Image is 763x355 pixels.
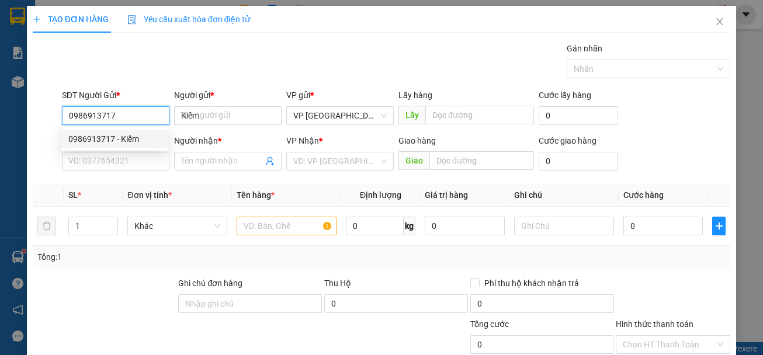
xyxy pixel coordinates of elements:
div: Người gửi [174,89,282,102]
span: Định lượng [360,190,401,200]
li: VP VP [GEOGRAPHIC_DATA] xe Limousine [6,63,81,102]
span: Tên hàng [237,190,275,200]
label: Ghi chú đơn hàng [178,279,242,288]
span: Khác [134,217,220,235]
input: Dọc đường [425,106,534,124]
span: Giá trị hàng [425,190,468,200]
input: Dọc đường [429,151,534,170]
th: Ghi chú [509,184,619,207]
button: Close [703,6,736,39]
div: VP gửi [286,89,394,102]
span: Phí thu hộ khách nhận trả [480,277,584,290]
span: kg [404,217,415,235]
label: Hình thức thanh toán [616,319,693,329]
div: 0986913717 - Kiểm [68,133,161,145]
span: Yêu cầu xuất hóa đơn điện tử [127,15,251,24]
input: Ghi Chú [514,217,614,235]
span: plus [713,221,725,231]
span: plus [33,15,41,23]
span: Đơn vị tính [127,190,171,200]
span: Thu Hộ [324,279,351,288]
label: Cước giao hàng [539,136,596,145]
span: SL [68,190,78,200]
label: Gán nhãn [567,44,602,53]
span: close [715,17,724,26]
span: user-add [265,156,275,166]
span: Cước hàng [623,190,664,200]
button: plus [712,217,726,235]
span: Tổng cước [470,319,509,329]
span: TẠO ĐƠN HÀNG [33,15,109,24]
img: icon [127,15,137,25]
label: Cước lấy hàng [539,91,591,100]
div: Người nhận [174,134,282,147]
div: Tổng: 1 [37,250,296,263]
li: Cúc Tùng Limousine [6,6,169,50]
input: Cước giao hàng [539,152,618,170]
div: 0986913717 - Kiểm [61,130,168,148]
span: Giao [398,151,429,170]
div: SĐT Người Gửi [62,89,169,102]
input: 0 [425,217,505,235]
input: VD: Bàn, Ghế [237,217,337,235]
button: delete [37,217,56,235]
span: VP Nha Trang xe Limousine [293,107,387,124]
span: Lấy [398,106,425,124]
input: Cước lấy hàng [539,106,618,125]
span: Giao hàng [398,136,436,145]
span: VP Nhận [286,136,319,145]
input: Ghi chú đơn hàng [178,294,322,313]
span: Lấy hàng [398,91,432,100]
li: VP VP [GEOGRAPHIC_DATA] [81,63,155,102]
